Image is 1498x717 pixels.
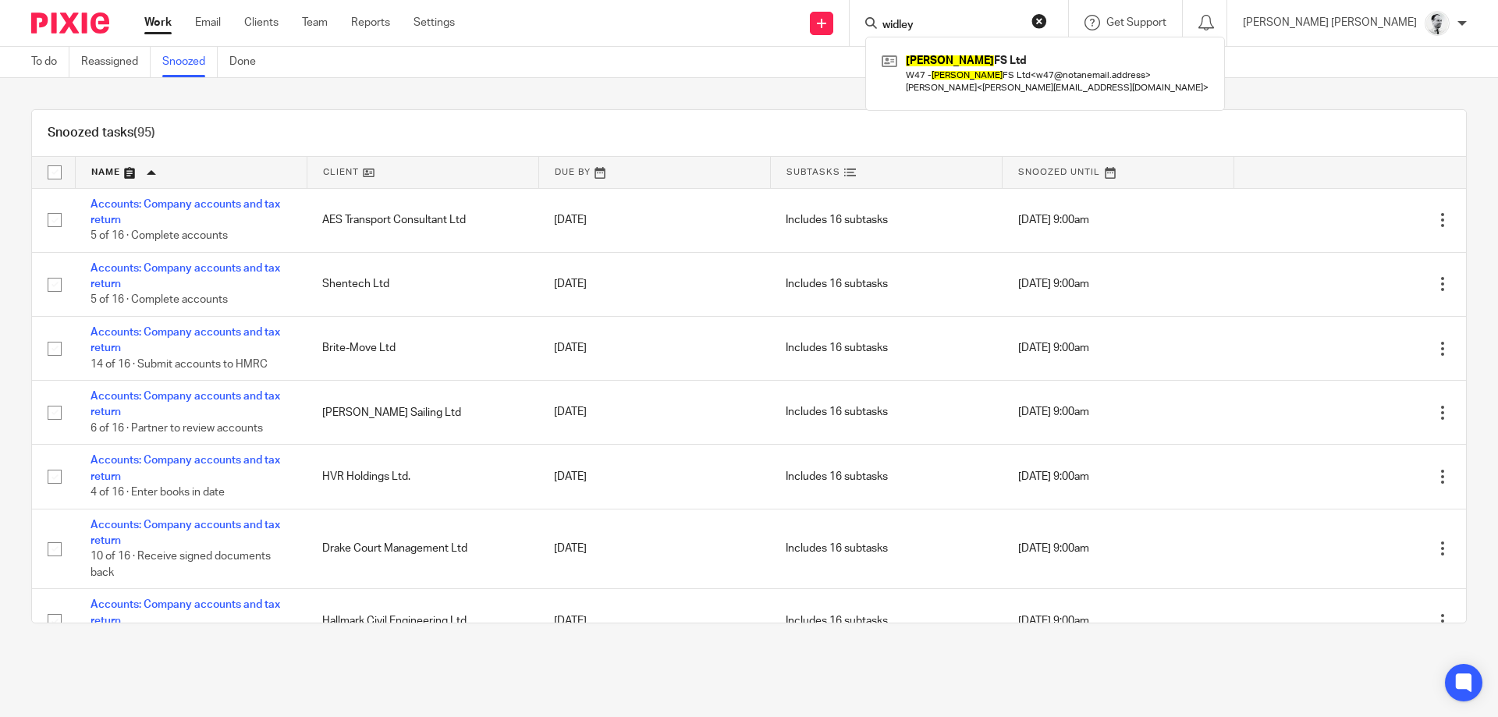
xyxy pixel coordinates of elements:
[554,616,587,626] span: [DATE]
[414,15,455,30] a: Settings
[31,12,109,34] img: Pixie
[91,295,228,306] span: 5 of 16 · Complete accounts
[786,407,888,418] span: Includes 16 subtasks
[1425,11,1450,36] img: Mass_2025.jpg
[307,509,538,589] td: Drake Court Management Ltd
[144,15,172,30] a: Work
[786,543,888,554] span: Includes 16 subtasks
[133,126,155,139] span: (95)
[1018,215,1089,225] span: [DATE] 9:00am
[307,445,538,509] td: HVR Holdings Ltd.
[91,199,280,225] a: Accounts: Company accounts and tax return
[195,15,221,30] a: Email
[307,188,538,252] td: AES Transport Consultant Ltd
[91,455,280,481] a: Accounts: Company accounts and tax return
[91,551,271,578] span: 10 of 16 · Receive signed documents back
[786,343,888,353] span: Includes 16 subtasks
[307,381,538,445] td: [PERSON_NAME] Sailing Ltd
[1018,343,1089,353] span: [DATE] 9:00am
[1031,13,1047,29] button: Clear
[1018,407,1089,418] span: [DATE] 9:00am
[1018,279,1089,289] span: [DATE] 9:00am
[91,327,280,353] a: Accounts: Company accounts and tax return
[91,391,280,417] a: Accounts: Company accounts and tax return
[307,316,538,380] td: Brite-Move Ltd
[786,215,888,225] span: Includes 16 subtasks
[1106,17,1166,28] span: Get Support
[162,47,218,77] a: Snoozed
[554,407,587,418] span: [DATE]
[554,279,587,289] span: [DATE]
[554,343,587,353] span: [DATE]
[307,252,538,316] td: Shentech Ltd
[31,47,69,77] a: To do
[554,215,587,225] span: [DATE]
[91,359,268,370] span: 14 of 16 · Submit accounts to HMRC
[351,15,390,30] a: Reports
[786,279,888,289] span: Includes 16 subtasks
[91,487,225,498] span: 4 of 16 · Enter books in date
[81,47,151,77] a: Reassigned
[881,19,1021,33] input: Search
[91,599,280,626] a: Accounts: Company accounts and tax return
[1018,543,1089,554] span: [DATE] 9:00am
[91,230,228,241] span: 5 of 16 · Complete accounts
[554,543,587,554] span: [DATE]
[91,520,280,546] a: Accounts: Company accounts and tax return
[786,471,888,482] span: Includes 16 subtasks
[307,589,538,653] td: Hallmark Civil Engineering Ltd
[1018,471,1089,482] span: [DATE] 9:00am
[244,15,279,30] a: Clients
[91,263,280,289] a: Accounts: Company accounts and tax return
[786,168,840,176] span: Subtasks
[48,125,155,141] h1: Snoozed tasks
[1018,616,1089,626] span: [DATE] 9:00am
[786,616,888,626] span: Includes 16 subtasks
[91,423,263,434] span: 6 of 16 · Partner to review accounts
[229,47,268,77] a: Done
[1243,15,1417,30] p: [PERSON_NAME] [PERSON_NAME]
[302,15,328,30] a: Team
[554,471,587,482] span: [DATE]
